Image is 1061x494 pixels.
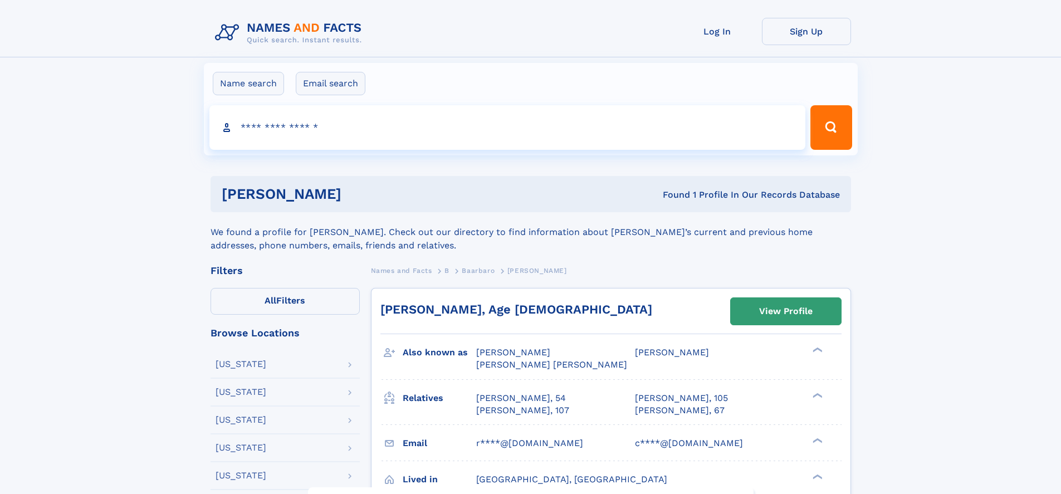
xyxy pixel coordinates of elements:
[216,443,266,452] div: [US_STATE]
[211,18,371,48] img: Logo Names and Facts
[216,360,266,369] div: [US_STATE]
[635,404,725,417] a: [PERSON_NAME], 67
[296,72,365,95] label: Email search
[731,298,841,325] a: View Profile
[444,263,449,277] a: B
[216,415,266,424] div: [US_STATE]
[635,392,728,404] a: [PERSON_NAME], 105
[211,328,360,338] div: Browse Locations
[810,437,823,444] div: ❯
[403,389,476,408] h3: Relatives
[476,404,569,417] a: [PERSON_NAME], 107
[476,474,667,485] span: [GEOGRAPHIC_DATA], [GEOGRAPHIC_DATA]
[265,295,276,306] span: All
[403,434,476,453] h3: Email
[762,18,851,45] a: Sign Up
[211,266,360,276] div: Filters
[209,105,806,150] input: search input
[462,263,495,277] a: Baarbaro
[810,346,823,354] div: ❯
[759,299,813,324] div: View Profile
[222,187,502,201] h1: [PERSON_NAME]
[810,105,852,150] button: Search Button
[213,72,284,95] label: Name search
[507,267,567,275] span: [PERSON_NAME]
[216,388,266,397] div: [US_STATE]
[403,470,476,489] h3: Lived in
[211,288,360,315] label: Filters
[444,267,449,275] span: B
[673,18,762,45] a: Log In
[810,473,823,480] div: ❯
[462,267,495,275] span: Baarbaro
[216,471,266,480] div: [US_STATE]
[476,392,566,404] a: [PERSON_NAME], 54
[476,347,550,358] span: [PERSON_NAME]
[476,359,627,370] span: [PERSON_NAME] [PERSON_NAME]
[380,302,652,316] a: [PERSON_NAME], Age [DEMOGRAPHIC_DATA]
[403,343,476,362] h3: Also known as
[635,347,709,358] span: [PERSON_NAME]
[502,189,840,201] div: Found 1 Profile In Our Records Database
[211,212,851,252] div: We found a profile for [PERSON_NAME]. Check out our directory to find information about [PERSON_N...
[371,263,432,277] a: Names and Facts
[810,392,823,399] div: ❯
